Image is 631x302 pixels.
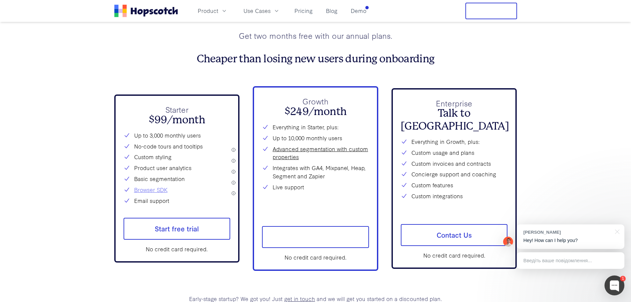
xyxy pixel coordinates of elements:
[292,5,315,16] a: Pricing
[401,97,508,109] p: Enterprise
[124,218,231,240] a: Start free trial
[401,159,508,168] li: Custom invoices and contracts
[523,237,618,244] p: Hey! How can I help you?
[262,123,369,131] li: Everything in Starter, plus:
[124,104,231,115] p: Starter
[124,164,231,172] li: Product user analytics
[262,95,369,107] p: Growth
[243,7,271,15] span: Use Cases
[114,5,178,17] a: Home
[262,253,369,262] div: No credit card required.
[401,181,508,189] li: Custom features
[194,5,232,16] button: Product
[401,107,508,133] h2: Talk to [GEOGRAPHIC_DATA]
[401,149,508,157] li: Custom usage and plans
[401,192,508,200] li: Custom integrations
[262,134,369,142] li: Up to 10,000 monthly users
[134,186,168,194] a: Browser SDK
[262,183,369,191] li: Live support
[262,164,369,180] li: Integrates with GA4, Mixpanel, Heap, Segment and Zapier
[198,7,218,15] span: Product
[523,229,611,235] div: [PERSON_NAME]
[262,226,369,248] a: Start free trial
[273,145,369,161] a: Advanced segmentation with custom properties
[262,105,369,118] h2: $249/month
[517,252,624,269] div: Введіть ваше повідомлення...
[348,5,369,16] a: Demo
[114,30,517,41] p: Get two months free with our annual plans.
[323,5,340,16] a: Blog
[124,175,231,183] li: Basic segmentation
[124,245,231,253] div: No credit card required.
[124,142,231,151] li: No-code tours and tooltips
[401,251,508,260] div: No credit card required.
[401,224,508,246] a: Contact Us
[239,5,284,16] button: Use Cases
[465,3,517,19] button: Free Trial
[124,153,231,161] li: Custom styling
[620,276,626,281] div: 1
[114,53,517,65] h3: Cheaper than losing new users during onboarding
[401,170,508,178] li: Concierge support and coaching
[401,138,508,146] li: Everything in Growth, plus:
[124,114,231,126] h2: $99/month
[124,197,231,205] li: Email support
[124,131,231,140] li: Up to 3,000 monthly users
[503,237,513,247] img: Mark Spera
